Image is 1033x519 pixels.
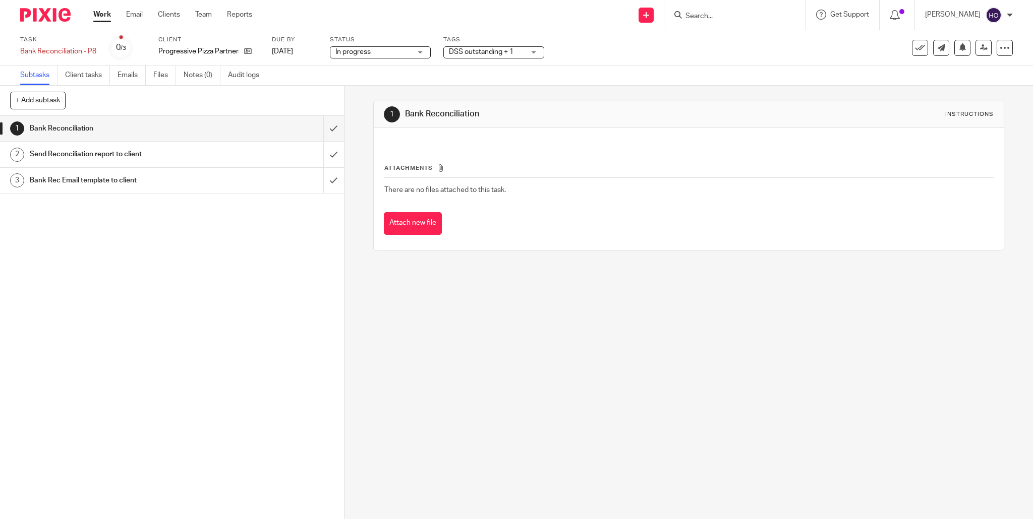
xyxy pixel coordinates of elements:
a: Reassign task [975,40,992,56]
span: In progress [335,48,371,55]
span: Get Support [830,11,869,18]
button: Attach new file [384,212,442,235]
a: Reports [227,10,252,20]
label: Task [20,36,96,44]
a: Team [195,10,212,20]
img: Pixie [20,8,71,22]
label: Client [158,36,259,44]
h1: Send Reconciliation report to client [30,147,219,162]
div: Mark as done [323,142,344,167]
div: Mark as done [323,116,344,141]
label: Tags [443,36,544,44]
a: Subtasks [20,66,58,85]
span: There are no files attached to this task. [384,186,506,193]
i: Open client page [244,47,252,55]
p: Progressive Pizza Partners [158,46,239,56]
a: Email [126,10,143,20]
div: Bank Reconciliation - P8 [20,46,96,56]
a: Clients [158,10,180,20]
a: Notes (0) [184,66,220,85]
span: [DATE] [272,48,293,55]
a: Work [93,10,111,20]
label: Due by [272,36,317,44]
div: 2 [10,148,24,162]
h1: Bank Reconciliation [405,109,710,119]
div: 1 [10,121,24,136]
button: Snooze task [954,40,970,56]
span: Attachments [384,165,433,171]
a: Files [153,66,176,85]
div: 0 [116,42,126,53]
div: Mark as done [323,168,344,193]
a: Audit logs [228,66,267,85]
a: Emails [118,66,146,85]
div: 3 [10,173,24,187]
a: Client tasks [65,66,110,85]
a: Send new email to Progressive Pizza Partners [933,40,949,56]
span: DSS outstanding + 1 [449,48,513,55]
label: Status [330,36,431,44]
div: 1 [384,106,400,122]
h1: Bank Rec Email template to client [30,173,219,188]
small: /3 [121,45,126,51]
input: Search [684,12,775,21]
img: svg%3E [986,7,1002,23]
button: + Add subtask [10,92,66,109]
p: [PERSON_NAME] [925,10,981,20]
h1: Bank Reconciliation [30,121,219,136]
div: Instructions [945,110,994,118]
